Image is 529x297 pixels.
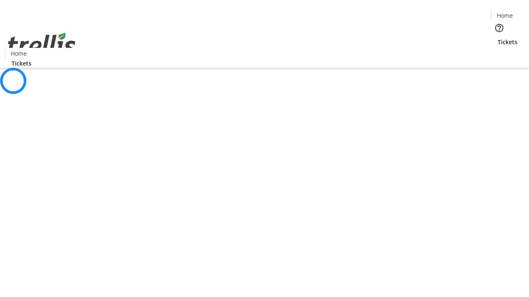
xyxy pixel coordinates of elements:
span: Tickets [12,59,31,68]
button: Help [491,20,508,36]
span: Home [497,11,513,20]
a: Home [5,49,32,58]
button: Cart [491,46,508,63]
a: Tickets [5,59,38,68]
a: Tickets [491,38,524,46]
span: Home [11,49,27,58]
img: Orient E2E Organization iJa9XckSpf's Logo [5,24,79,65]
span: Tickets [498,38,517,46]
a: Home [491,11,518,20]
